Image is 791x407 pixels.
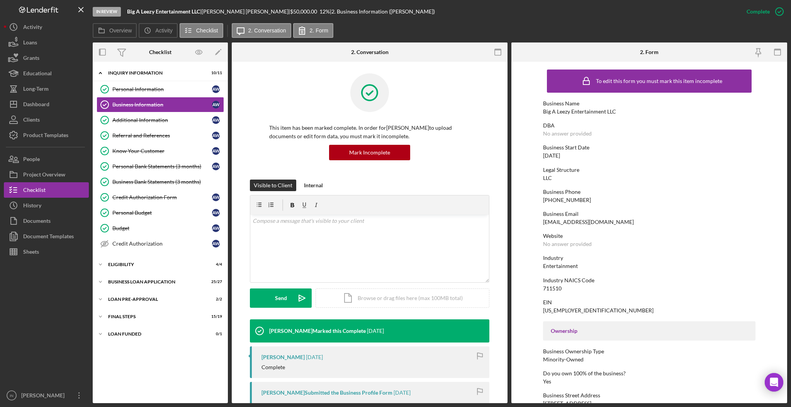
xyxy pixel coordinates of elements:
[212,209,220,217] div: A W
[248,27,286,34] label: 2. Conversation
[112,194,212,200] div: Credit Authorization Form
[4,19,89,35] button: Activity
[97,81,224,97] a: Personal InformationAW
[212,85,220,93] div: A W
[23,167,65,184] div: Project Overview
[155,27,172,34] label: Activity
[4,112,89,127] button: Clients
[310,27,328,34] label: 2. Form
[4,213,89,229] a: Documents
[196,27,218,34] label: Checklist
[112,102,212,108] div: Business Information
[275,288,287,308] div: Send
[329,145,410,160] button: Mark Incomplete
[543,211,755,217] div: Business Email
[269,328,366,334] div: [PERSON_NAME] Marked this Complete
[4,127,89,143] a: Product Templates
[543,197,591,203] div: [PHONE_NUMBER]
[97,112,224,128] a: Additional InformationAW
[112,210,212,216] div: Personal Budget
[4,35,89,50] button: Loans
[23,112,40,129] div: Clients
[97,97,224,112] a: Business InformationAW
[261,354,305,360] div: [PERSON_NAME]
[202,8,290,15] div: [PERSON_NAME] [PERSON_NAME] |
[23,50,39,68] div: Grants
[4,50,89,66] button: Grants
[23,198,41,215] div: History
[543,233,755,239] div: Website
[261,390,392,396] div: [PERSON_NAME] Submitted the Business Profile Form
[640,49,659,55] div: 2. Form
[4,97,89,112] button: Dashboard
[212,116,220,124] div: A W
[112,179,224,185] div: Business Bank Statements (3 months)
[23,244,39,261] div: Sheets
[543,144,755,151] div: Business Start Date
[293,23,333,38] button: 2. Form
[351,49,389,55] div: 2. Conversation
[23,81,49,98] div: Long-Term
[543,285,562,292] div: 711510
[543,392,755,399] div: Business Street Address
[139,23,177,38] button: Activity
[208,314,222,319] div: 15 / 19
[112,86,212,92] div: Personal Information
[4,151,89,167] button: People
[367,328,384,334] time: 2025-07-24 09:12
[4,229,89,244] a: Document Templates
[112,225,212,231] div: Budget
[319,8,330,15] div: 12 %
[127,8,200,15] b: Big A Leezy Entertainment LLC
[19,388,70,405] div: [PERSON_NAME]
[543,277,755,283] div: Industry NAICS Code
[543,100,755,107] div: Business Name
[212,132,220,139] div: A W
[543,348,755,354] div: Business Ownership Type
[543,378,551,385] div: Yes
[108,71,203,75] div: INQUIRY INFORMATION
[97,159,224,174] a: Personal Bank Statements (3 months)AW
[4,66,89,81] button: Educational
[112,117,212,123] div: Additional Information
[23,97,49,114] div: Dashboard
[349,145,390,160] div: Mark Incomplete
[543,299,755,305] div: EIN
[97,190,224,205] a: Credit Authorization FormAW
[232,23,291,38] button: 2. Conversation
[543,307,654,314] div: [US_EMPLOYER_IDENTIFICATION_NUMBER]
[4,198,89,213] a: History
[212,240,220,248] div: A W
[208,71,222,75] div: 10 / 11
[127,8,202,15] div: |
[23,213,51,231] div: Documents
[180,23,223,38] button: Checklist
[212,163,220,170] div: A W
[112,132,212,139] div: Referral and References
[543,175,552,181] div: LLC
[4,167,89,182] a: Project Overview
[108,314,203,319] div: FINAL STEPS
[290,8,319,15] div: $50,000.00
[394,390,411,396] time: 2025-07-23 18:35
[23,229,74,246] div: Document Templates
[250,180,296,191] button: Visible to Client
[112,148,212,154] div: Know Your Customer
[97,220,224,236] a: BudgetAW
[23,19,42,37] div: Activity
[108,280,203,284] div: BUSINESS LOAN APPLICATION
[747,4,770,19] div: Complete
[108,297,203,302] div: LOAN PRE-APPROVAL
[250,288,312,308] button: Send
[543,153,560,159] div: [DATE]
[212,224,220,232] div: A W
[23,182,46,200] div: Checklist
[112,163,212,170] div: Personal Bank Statements (3 months)
[212,147,220,155] div: A W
